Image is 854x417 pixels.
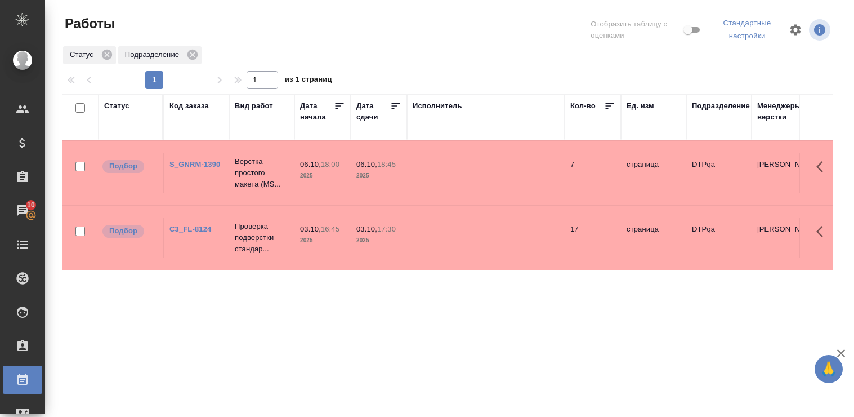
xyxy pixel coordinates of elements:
button: Здесь прячутся важные кнопки [810,218,837,245]
div: Менеджеры верстки [757,100,811,123]
span: 🙏 [819,357,838,381]
p: 16:45 [321,225,339,233]
td: DTPqa [686,218,752,258]
td: 17 [565,218,621,258]
p: 2025 [300,235,345,246]
div: Кол-во [570,100,596,112]
div: Код заказа [169,100,209,112]
span: Отобразить таблицу с оценками [591,19,681,41]
p: 18:45 [377,160,396,168]
p: Подразделение [125,49,183,60]
span: Работы [62,15,115,33]
div: Дата сдачи [356,100,390,123]
p: Подбор [109,161,137,172]
td: 7 [565,153,621,193]
p: 2025 [300,170,345,181]
a: C3_FL-8124 [169,225,211,233]
div: Ед. изм [627,100,654,112]
button: Здесь прячутся важные кнопки [810,153,837,180]
div: Подразделение [118,46,202,64]
p: 03.10, [356,225,377,233]
a: S_GNRM-1390 [169,160,220,168]
button: 🙏 [815,355,843,383]
p: 06.10, [300,160,321,168]
td: страница [621,153,686,193]
div: Статус [63,46,116,64]
div: Статус [104,100,129,112]
p: Проверка подверстки стандар... [235,221,289,255]
p: Статус [70,49,97,60]
a: 10 [3,197,42,225]
p: 06.10, [356,160,377,168]
span: Настроить таблицу [782,16,809,43]
div: Подразделение [692,100,750,112]
span: из 1 страниц [285,73,332,89]
td: DTPqa [686,153,752,193]
p: Верстка простого макета (MS... [235,156,289,190]
p: 18:00 [321,160,339,168]
p: 2025 [356,235,401,246]
p: 17:30 [377,225,396,233]
div: Можно подбирать исполнителей [101,159,157,174]
p: Подбор [109,225,137,237]
p: [PERSON_NAME] [757,224,811,235]
p: [PERSON_NAME] [757,159,811,170]
p: 2025 [356,170,401,181]
div: Дата начала [300,100,334,123]
span: 10 [20,199,42,211]
p: 03.10, [300,225,321,233]
div: split button [712,15,782,45]
div: Исполнитель [413,100,462,112]
td: страница [621,218,686,258]
span: Посмотреть информацию [809,19,833,41]
div: Можно подбирать исполнителей [101,224,157,239]
div: Вид работ [235,100,273,112]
